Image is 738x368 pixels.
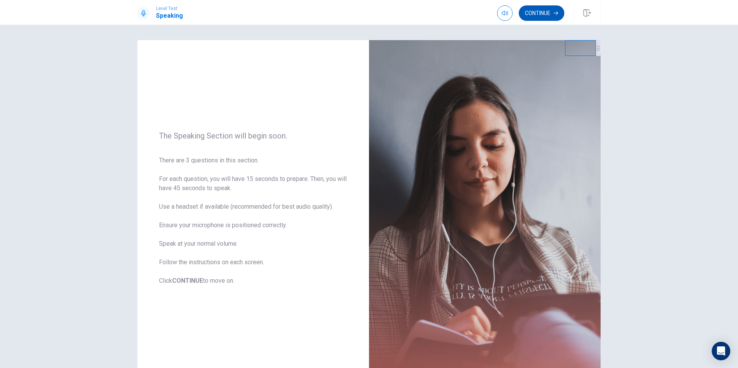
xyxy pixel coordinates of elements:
span: Level Test [156,6,183,11]
b: CONTINUE [172,277,203,284]
span: The Speaking Section will begin soon. [159,131,347,140]
button: Continue [519,5,564,21]
div: Open Intercom Messenger [712,342,730,360]
h1: Speaking [156,11,183,20]
span: There are 3 questions in this section. For each question, you will have 15 seconds to prepare. Th... [159,156,347,285]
